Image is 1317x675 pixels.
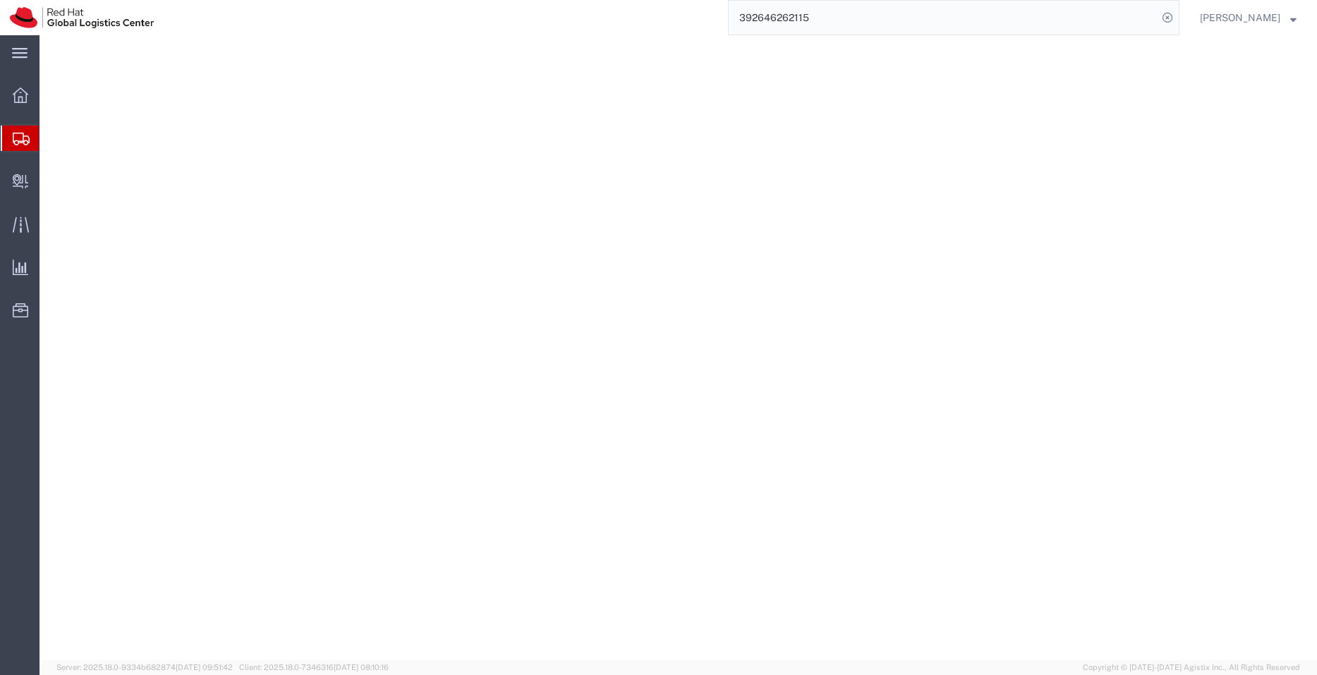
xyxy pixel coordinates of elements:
span: [DATE] 08:10:16 [334,663,389,671]
iframe: FS Legacy Container [40,35,1317,660]
button: [PERSON_NAME] [1199,9,1297,26]
span: [DATE] 09:51:42 [176,663,233,671]
span: Copyright © [DATE]-[DATE] Agistix Inc., All Rights Reserved [1083,662,1300,674]
span: Server: 2025.18.0-9334b682874 [56,663,233,671]
input: Search for shipment number, reference number [729,1,1158,35]
span: Client: 2025.18.0-7346316 [239,663,389,671]
img: logo [10,7,154,28]
span: Pallav Sen Gupta [1200,10,1280,25]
